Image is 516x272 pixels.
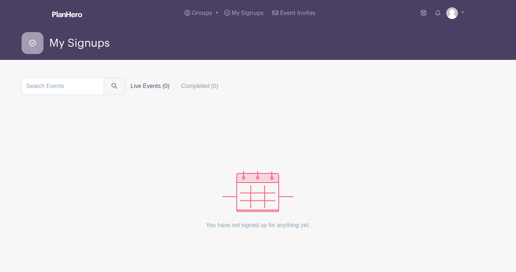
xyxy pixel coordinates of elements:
[192,10,212,16] span: Groups
[49,37,110,49] span: My Signups
[222,171,294,212] img: events_empty-56550af544ae17c43cc50f3ebafa394433d06d5f1891c01edc4b5d1d59cfda54.svg
[22,77,104,95] input: Search Events
[232,10,264,16] span: My Signups
[52,11,82,17] img: logo_white-6c42ec7e38ccf1d336a20a19083b03d10ae64f83f12c07503d8b9e83406b4c7d.svg
[280,10,316,16] span: Event Invites
[125,79,224,93] div: filters
[125,79,176,93] label: Live Events (0)
[446,7,458,19] img: default-ce2991bfa6775e67f084385cd625a349d9dcbb7a52a09fb2fda1e96e2d18dcdb.png
[175,79,224,93] label: Completed (0)
[206,212,310,238] p: You have not signed up for anything yet.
